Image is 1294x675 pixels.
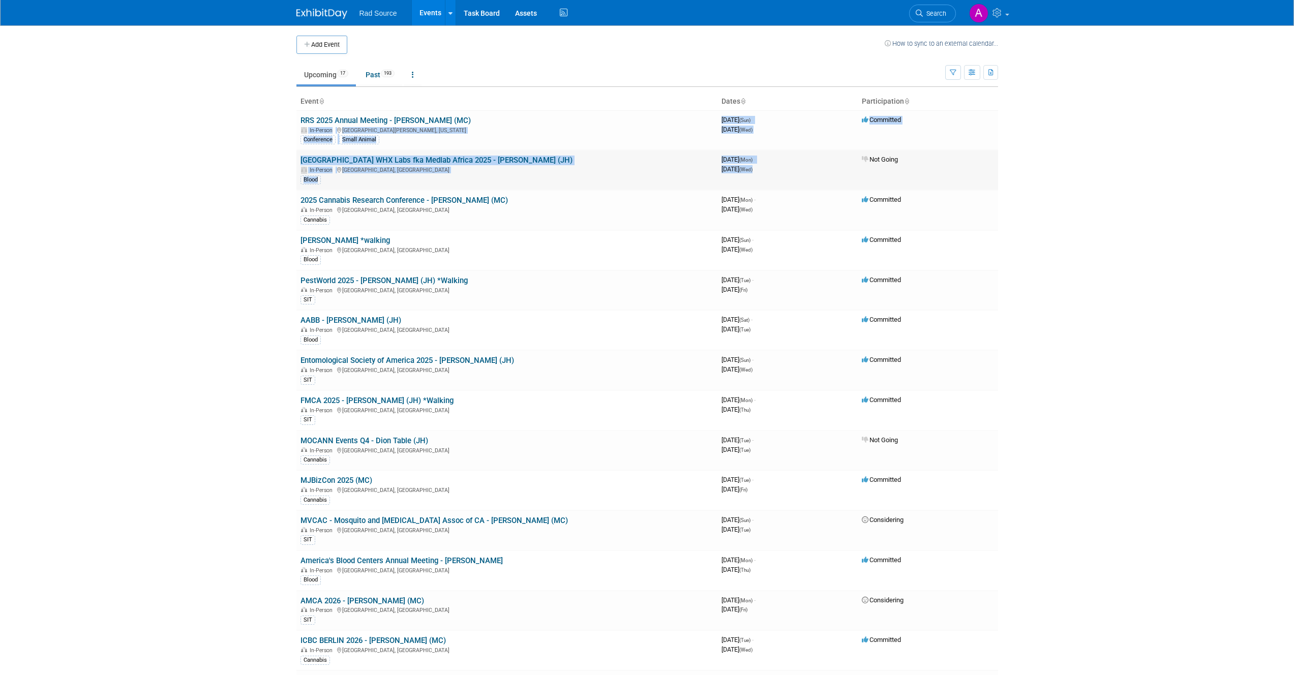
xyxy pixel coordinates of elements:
span: Committed [862,116,901,124]
span: (Wed) [739,367,753,373]
a: Entomological Society of America 2025 - [PERSON_NAME] (JH) [300,356,514,365]
span: In-Person [310,327,336,333]
div: Cannabis [300,455,330,465]
span: - [754,596,756,604]
span: [DATE] [721,596,756,604]
span: - [752,236,754,243]
div: Blood [300,255,321,264]
div: [GEOGRAPHIC_DATA], [GEOGRAPHIC_DATA] [300,286,713,294]
span: (Sun) [739,237,750,243]
span: (Tue) [739,527,750,533]
a: How to sync to an external calendar... [885,40,998,47]
div: [GEOGRAPHIC_DATA], [GEOGRAPHIC_DATA] [300,605,713,613]
div: Blood [300,575,321,585]
span: Committed [862,196,901,203]
span: Committed [862,236,901,243]
span: [DATE] [721,406,750,413]
span: In-Person [310,287,336,294]
span: [DATE] [721,396,756,404]
span: In-Person [310,567,336,574]
span: Rad Source [359,9,397,17]
span: (Mon) [739,598,753,603]
div: Blood [300,335,321,345]
div: [GEOGRAPHIC_DATA], [GEOGRAPHIC_DATA] [300,526,713,534]
a: Sort by Event Name [319,97,324,105]
img: In-Person Event [301,527,307,532]
span: [DATE] [721,446,750,453]
span: [DATE] [721,286,747,293]
a: [GEOGRAPHIC_DATA] WHX Labs fka Medlab Africa 2025 - [PERSON_NAME] (JH) [300,156,573,165]
span: [DATE] [721,365,753,373]
img: In-Person Event [301,647,307,652]
a: America's Blood Centers Annual Meeting - [PERSON_NAME] [300,556,503,565]
span: Not Going [862,156,898,163]
span: (Fri) [739,487,747,493]
span: In-Person [310,607,336,613]
a: Sort by Participation Type [904,97,909,105]
span: - [751,316,753,323]
span: (Sun) [739,517,750,523]
span: [DATE] [721,196,756,203]
a: Past193 [358,65,402,84]
span: Considering [862,596,904,604]
div: SIT [300,295,315,304]
span: (Thu) [739,407,750,413]
span: [DATE] [721,156,756,163]
span: [DATE] [721,636,754,643]
span: Committed [862,276,901,284]
img: In-Person Event [301,607,307,612]
span: [DATE] [721,476,754,483]
div: SIT [300,415,315,424]
span: (Tue) [739,637,750,643]
span: - [752,436,754,444]
span: [DATE] [721,516,754,524]
span: In-Person [310,167,336,173]
span: (Fri) [739,287,747,293]
img: In-Person Event [301,327,307,332]
span: Committed [862,636,901,643]
span: Not Going [862,436,898,444]
div: [GEOGRAPHIC_DATA], [GEOGRAPHIC_DATA] [300,365,713,374]
span: (Tue) [739,477,750,483]
div: [GEOGRAPHIC_DATA], [GEOGRAPHIC_DATA] [300,446,713,454]
span: In-Person [310,447,336,454]
img: In-Person Event [301,407,307,412]
span: In-Person [310,367,336,374]
span: 193 [381,70,395,77]
div: Cannabis [300,656,330,665]
span: - [752,116,754,124]
span: [DATE] [721,436,754,444]
span: [DATE] [721,605,747,613]
div: [GEOGRAPHIC_DATA], [GEOGRAPHIC_DATA] [300,205,713,213]
span: In-Person [310,647,336,654]
img: In-Person Event [301,247,307,252]
span: (Fri) [739,607,747,612]
div: Cannabis [300,216,330,225]
span: (Mon) [739,197,753,203]
a: 2025 Cannabis Research Conference - [PERSON_NAME] (MC) [300,196,508,205]
span: - [754,196,756,203]
span: In-Person [310,127,336,134]
a: Sort by Start Date [740,97,745,105]
a: AABB - [PERSON_NAME] (JH) [300,316,401,325]
span: - [752,476,754,483]
span: [DATE] [721,276,754,284]
img: ExhibitDay [296,9,347,19]
span: (Mon) [739,558,753,563]
a: [PERSON_NAME] *walking [300,236,390,245]
span: (Sun) [739,117,750,123]
div: Conference [300,135,336,144]
div: SIT [300,535,315,544]
div: [GEOGRAPHIC_DATA], [GEOGRAPHIC_DATA] [300,485,713,494]
span: - [752,636,754,643]
span: (Thu) [739,567,750,573]
span: Committed [862,556,901,564]
span: [DATE] [721,236,754,243]
span: (Wed) [739,167,753,172]
span: [DATE] [721,165,753,173]
span: [DATE] [721,566,750,573]
img: In-Person Event [301,127,307,132]
span: (Tue) [739,447,750,453]
span: In-Person [310,407,336,414]
span: - [754,156,756,163]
